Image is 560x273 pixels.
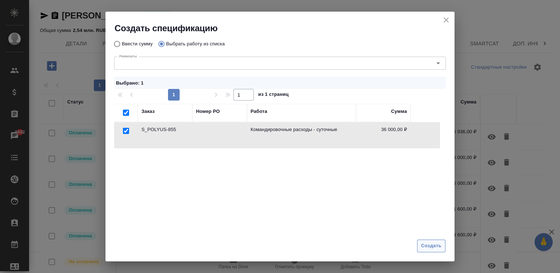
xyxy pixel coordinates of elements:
h2: Создать спецификацию [115,23,455,34]
p: Командировочные расходы - суточные [251,126,352,133]
span: из 1 страниц [258,90,289,101]
p: Ввести сумму [122,40,153,48]
button: close [441,15,452,25]
button: Создать [417,240,445,252]
span: Выбрано : 1 [116,80,144,86]
div: Работа [251,108,267,115]
span: Создать [421,242,441,250]
div: Заказ [141,108,155,115]
div: Сумма [391,108,407,115]
div: Номер PO [196,108,220,115]
button: Open [433,58,443,68]
td: S_POLYUS-855 [138,122,192,148]
p: Выбрать работу из списка [166,40,225,48]
p: 36 000,00 ₽ [360,126,407,133]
